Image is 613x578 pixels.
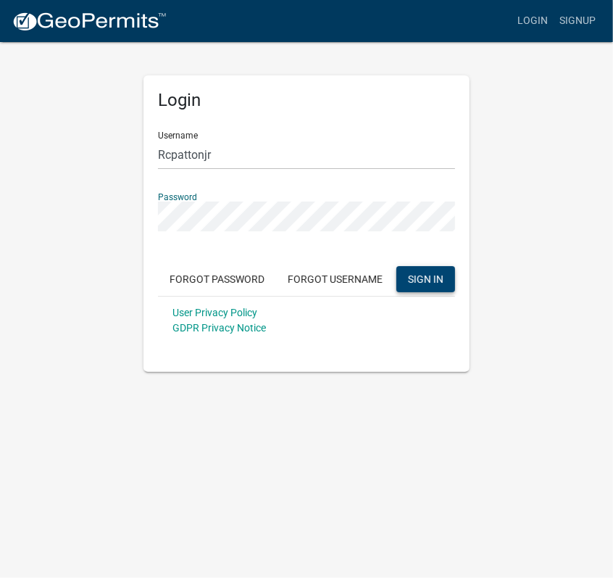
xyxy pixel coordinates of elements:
[408,273,443,284] span: SIGN IN
[172,322,266,334] a: GDPR Privacy Notice
[158,266,276,292] button: Forgot Password
[276,266,394,292] button: Forgot Username
[158,90,455,111] h5: Login
[554,7,601,35] a: Signup
[512,7,554,35] a: Login
[172,307,257,318] a: User Privacy Policy
[396,266,455,292] button: SIGN IN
